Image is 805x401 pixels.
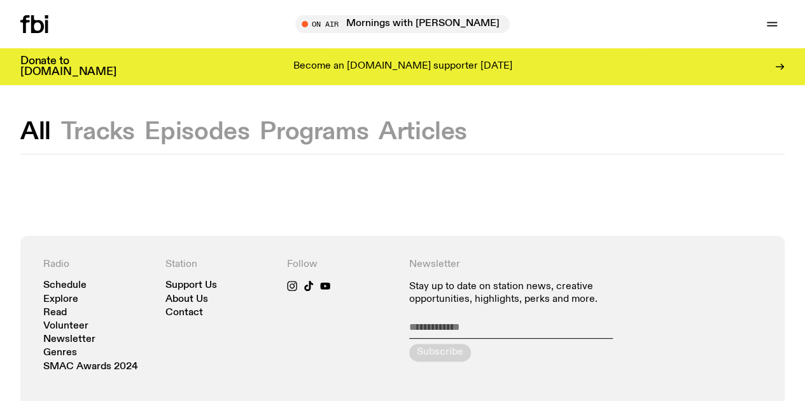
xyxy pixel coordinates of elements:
a: Newsletter [43,335,95,344]
button: Subscribe [409,344,471,362]
a: Support Us [165,281,217,290]
a: Volunteer [43,322,88,331]
a: Explore [43,295,78,304]
p: Become an [DOMAIN_NAME] supporter [DATE] [293,61,512,72]
button: On AirMornings with [PERSON_NAME] [295,15,510,33]
button: Tracks [61,121,135,144]
button: All [20,121,51,144]
h4: Newsletter [409,259,640,271]
a: Genres [43,348,77,358]
a: Schedule [43,281,87,290]
a: SMAC Awards 2024 [43,362,138,372]
h4: Follow [287,259,396,271]
button: Programs [260,121,368,144]
a: About Us [165,295,208,304]
h4: Station [165,259,275,271]
button: Articles [379,121,467,144]
h4: Radio [43,259,153,271]
button: Episodes [144,121,249,144]
a: Read [43,308,67,318]
h3: Donate to [DOMAIN_NAME] [20,56,116,78]
p: Stay up to date on station news, creative opportunities, highlights, perks and more. [409,281,640,305]
a: Contact [165,308,203,318]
